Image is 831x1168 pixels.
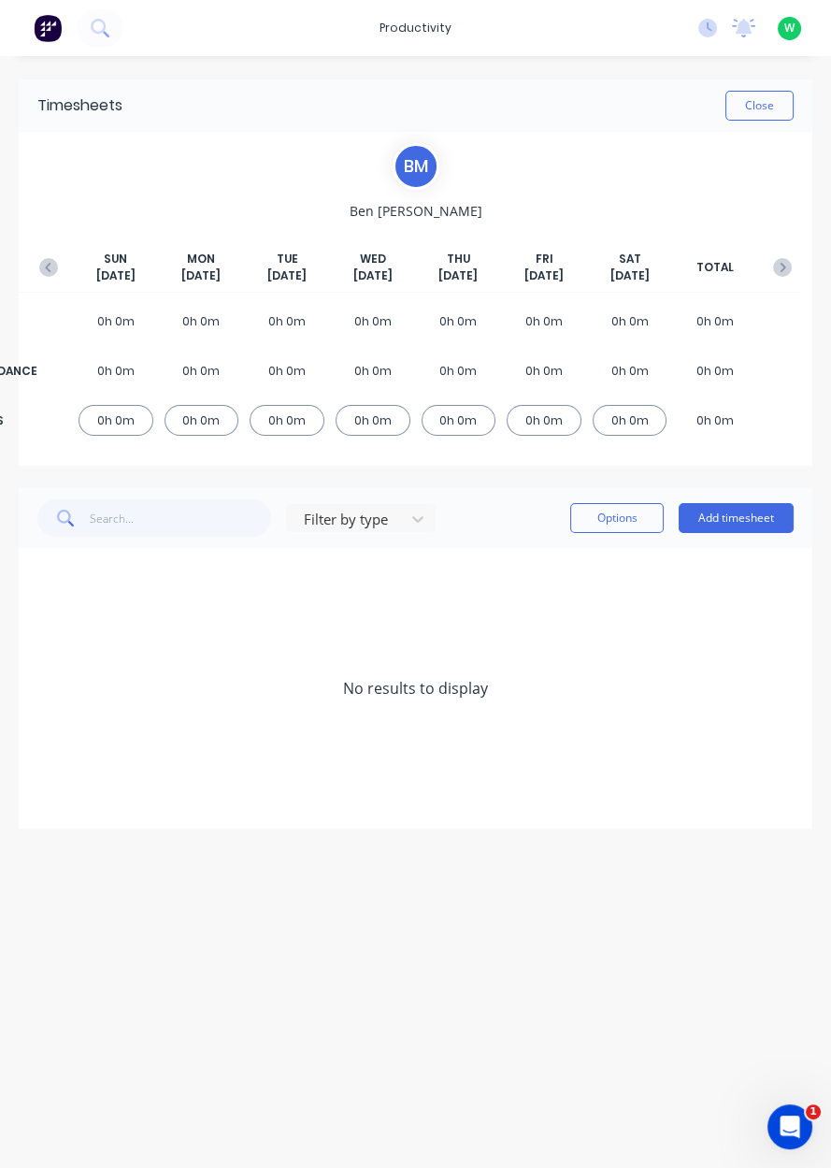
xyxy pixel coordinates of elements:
span: 1 [806,1104,821,1119]
div: 0h 0m [336,405,410,436]
span: [DATE] [524,267,564,284]
span: THU [447,251,470,267]
div: 0h 0m [79,355,153,386]
span: MON [187,251,215,267]
div: 0h 0m [79,405,153,436]
div: 0h 0m [165,405,239,436]
div: 0h 0m [507,355,581,386]
div: 0h 0m [678,306,752,337]
span: [DATE] [96,267,136,284]
span: [DATE] [353,267,393,284]
button: Options [570,503,664,533]
div: 0h 0m [250,355,324,386]
div: 0h 0m [422,306,496,337]
input: Search... [90,499,272,537]
span: [DATE] [181,267,221,284]
div: 0h 0m [336,306,410,337]
span: TOTAL [696,259,734,276]
div: 0h 0m [422,355,496,386]
span: [DATE] [438,267,478,284]
span: SUN [104,251,127,267]
div: 0h 0m [422,405,496,436]
div: 0h 0m [250,405,324,436]
div: 0h 0m [507,306,581,337]
div: 0h 0m [593,355,667,386]
button: Add timesheet [679,503,794,533]
span: [DATE] [267,267,307,284]
div: B M [393,143,439,190]
button: Close [725,91,794,121]
span: TUE [277,251,298,267]
div: 0h 0m [165,355,239,386]
div: 0h 0m [79,306,153,337]
div: 0h 0m [165,306,239,337]
div: 0h 0m [678,405,752,436]
div: productivity [370,14,461,42]
div: No results to display [19,548,812,829]
div: 0h 0m [507,405,581,436]
iframe: Intercom live chat [767,1104,812,1149]
span: W [784,20,795,36]
span: SAT [619,251,641,267]
span: Ben [PERSON_NAME] [350,201,482,221]
span: WED [360,251,386,267]
div: 0h 0m [593,405,667,436]
div: 0h 0m [250,306,324,337]
div: 0h 0m [593,306,667,337]
div: 0h 0m [678,355,752,386]
div: 0h 0m [336,355,410,386]
img: Factory [34,14,62,42]
span: [DATE] [610,267,650,284]
span: FRI [535,251,552,267]
div: Timesheets [37,94,122,117]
